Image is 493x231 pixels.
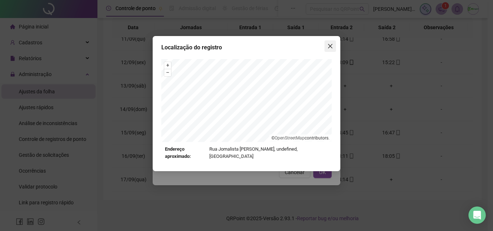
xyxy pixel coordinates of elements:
[327,43,333,49] span: close
[161,43,332,52] div: Localização do registro
[468,206,486,224] div: Open Intercom Messenger
[165,146,328,160] div: Rua Jornalista [PERSON_NAME], undefined, [GEOGRAPHIC_DATA]
[275,136,305,141] a: OpenStreetMap
[271,136,330,141] li: © contributors.
[324,40,336,52] button: Close
[164,62,171,69] button: +
[164,69,171,76] button: –
[165,146,206,160] strong: Endereço aproximado:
